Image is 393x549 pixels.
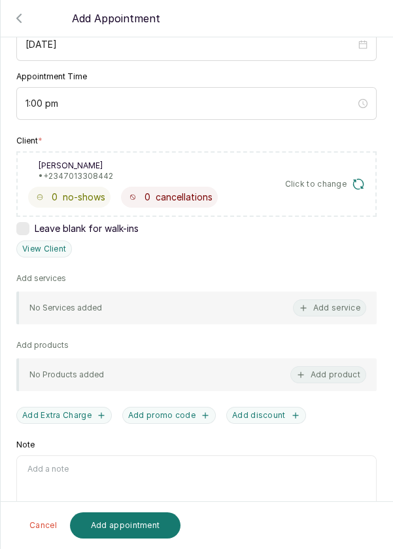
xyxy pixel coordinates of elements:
button: Add appointment [70,512,181,539]
p: Add products [16,340,69,350]
span: Click to change [285,179,347,189]
span: cancellations [156,191,213,204]
p: • +234 7013308442 [39,171,113,181]
input: Select time [26,96,356,111]
button: Cancel [22,512,65,539]
p: Add services [16,273,66,284]
button: Add product [290,366,366,383]
label: Note [16,440,35,450]
p: No Services added [29,303,102,313]
button: Add promo code [122,407,216,424]
p: No Products added [29,369,104,380]
span: Leave blank for walk-ins [35,222,139,235]
p: [PERSON_NAME] [39,161,113,171]
button: Add Extra Charge [16,407,112,424]
span: 0 [145,191,150,204]
button: Click to change [285,178,366,191]
span: no-shows [63,191,105,204]
p: Add Appointment [72,10,160,26]
label: Client [16,136,43,146]
button: Add service [293,299,366,316]
button: View Client [16,240,72,257]
button: Add discount [226,407,306,424]
span: 0 [52,191,58,204]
